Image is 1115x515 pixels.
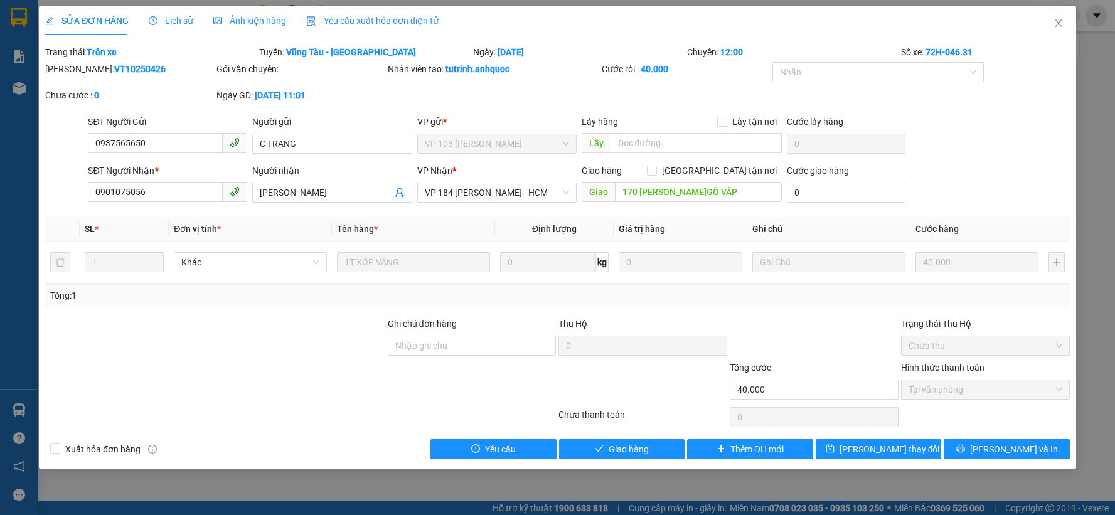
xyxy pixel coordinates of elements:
[258,45,472,59] div: Tuyến:
[900,45,1071,59] div: Số xe:
[970,442,1058,456] span: [PERSON_NAME] và In
[337,224,378,234] span: Tên hàng
[252,164,412,178] div: Người nhận
[306,16,439,26] span: Yêu cầu xuất hóa đơn điện tử
[87,47,117,57] b: Trên xe
[88,115,247,129] div: SĐT Người Gửi
[619,224,665,234] span: Giá trị hàng
[1041,6,1076,41] button: Close
[926,47,973,57] b: 72H-046.31
[596,252,609,272] span: kg
[337,252,490,272] input: VD: Bàn, Ghế
[840,442,940,456] span: [PERSON_NAME] thay đổi
[425,134,569,153] span: VP 108 Lê Hồng Phong - Vũng Tàu
[286,47,416,57] b: Vũng Tàu - [GEOGRAPHIC_DATA]
[216,62,385,76] div: Gói vận chuyển:
[94,90,99,100] b: 0
[213,16,286,26] span: Ảnh kiện hàng
[619,252,742,272] input: 0
[430,439,557,459] button: exclamation-circleYêu cầu
[730,363,771,373] span: Tổng cước
[641,64,668,74] b: 40.000
[558,319,587,329] span: Thu Hộ
[826,444,835,454] span: save
[1054,18,1064,28] span: close
[230,186,240,196] span: phone
[915,252,1039,272] input: 0
[559,439,685,459] button: checkGiao hàng
[787,117,843,127] label: Cước lấy hàng
[747,217,910,242] th: Ghi chú
[230,137,240,147] span: phone
[532,224,577,234] span: Định lượng
[787,166,849,176] label: Cước giao hàng
[901,363,984,373] label: Hình thức thanh toán
[388,336,557,356] input: Ghi chú đơn hàng
[44,45,258,59] div: Trạng thái:
[255,90,306,100] b: [DATE] 11:01
[956,444,965,454] span: printer
[472,45,686,59] div: Ngày:
[114,64,166,74] b: VT10250426
[85,224,95,234] span: SL
[615,182,782,202] input: Dọc đường
[181,253,319,272] span: Khác
[909,336,1062,355] span: Chưa thu
[944,439,1070,459] button: printer[PERSON_NAME] và In
[213,16,222,25] span: picture
[915,224,959,234] span: Cước hàng
[45,16,129,26] span: SỬA ĐƠN HÀNG
[901,317,1070,331] div: Trạng thái Thu Hộ
[45,88,214,102] div: Chưa cước :
[787,134,905,154] input: Cước lấy hàng
[148,445,157,454] span: info-circle
[717,444,725,454] span: plus
[582,166,622,176] span: Giao hàng
[149,16,193,26] span: Lịch sử
[730,442,784,456] span: Thêm ĐH mới
[752,252,905,272] input: Ghi Chú
[687,439,813,459] button: plusThêm ĐH mới
[816,439,942,459] button: save[PERSON_NAME] thay đổi
[609,442,649,456] span: Giao hàng
[216,88,385,102] div: Ngày GD:
[45,16,54,25] span: edit
[595,444,604,454] span: check
[252,115,412,129] div: Người gửi
[485,442,516,456] span: Yêu cầu
[395,188,405,198] span: user-add
[1048,252,1064,272] button: plus
[498,47,524,57] b: [DATE]
[720,47,743,57] b: 12:00
[45,62,214,76] div: [PERSON_NAME]:
[582,117,618,127] span: Lấy hàng
[50,252,70,272] button: delete
[611,133,782,153] input: Dọc đường
[657,164,782,178] span: [GEOGRAPHIC_DATA] tận nơi
[471,444,480,454] span: exclamation-circle
[582,133,611,153] span: Lấy
[557,408,728,430] div: Chưa thanh toán
[60,442,146,456] span: Xuất hóa đơn hàng
[174,224,221,234] span: Đơn vị tính
[417,166,452,176] span: VP Nhận
[306,16,316,26] img: icon
[50,289,430,302] div: Tổng: 1
[149,16,157,25] span: clock-circle
[88,164,247,178] div: SĐT Người Nhận
[909,380,1062,399] span: Tại văn phòng
[388,319,457,329] label: Ghi chú đơn hàng
[787,183,905,203] input: Cước giao hàng
[602,62,771,76] div: Cước rồi :
[417,115,577,129] div: VP gửi
[582,182,615,202] span: Giao
[445,64,509,74] b: tutrinh.anhquoc
[727,115,782,129] span: Lấy tận nơi
[425,183,569,202] span: VP 184 Nguyễn Văn Trỗi - HCM
[388,62,599,76] div: Nhân viên tạo:
[686,45,900,59] div: Chuyến:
